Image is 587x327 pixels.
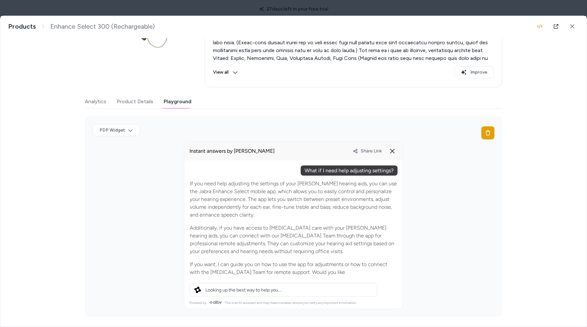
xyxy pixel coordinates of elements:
[117,95,153,108] button: Product Details
[99,127,125,134] span: PDP Widget
[213,66,238,78] button: View all
[8,22,155,31] nav: breadcrumb
[93,124,140,136] button: PDP Widget
[85,95,106,108] button: Analytics
[164,95,191,108] button: Playground
[454,66,494,78] button: Improve
[50,22,155,31] span: Enhance Select 300 (Rechargeable)
[8,22,36,31] a: Products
